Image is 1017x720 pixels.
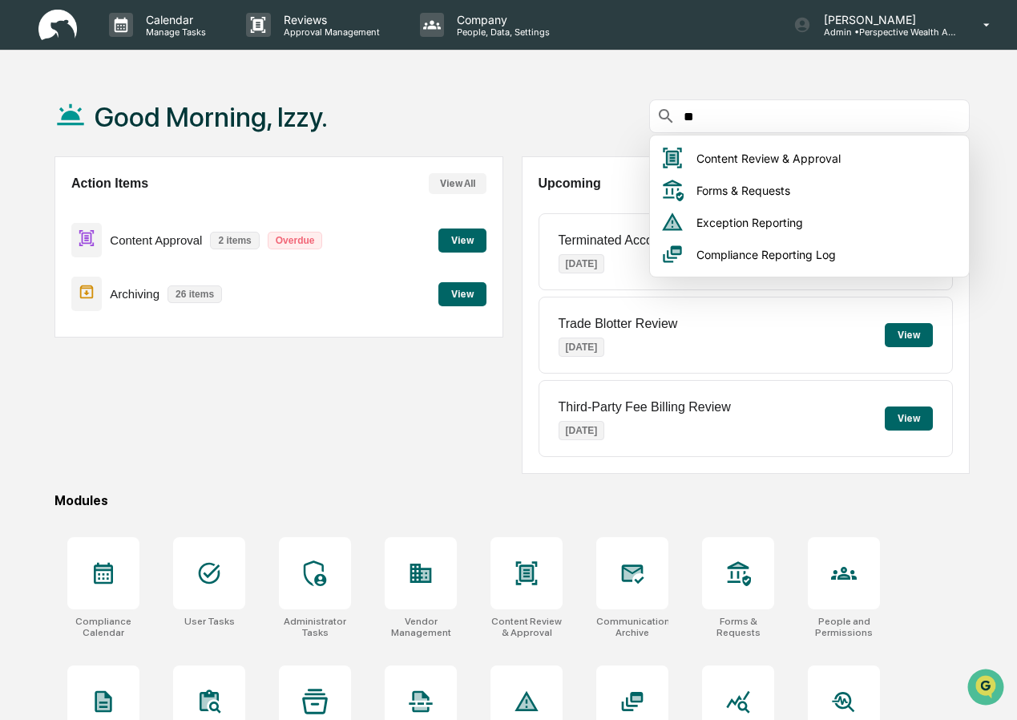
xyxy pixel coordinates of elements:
div: 🔎 [16,234,29,247]
span: Attestations [132,202,199,218]
p: 2 items [210,232,259,249]
span: Forms & Requests [696,184,958,197]
p: Approval Management [271,26,388,38]
h2: Upcoming [539,176,601,191]
span: Exception Reporting [696,216,958,229]
div: Start new chat [54,123,263,139]
div: People and Permissions [808,616,880,638]
p: [DATE] [559,254,605,273]
p: Third-Party Fee Billing Review [559,400,731,415]
span: Pylon [159,272,194,284]
p: Content Approval [110,233,202,247]
p: Trade Blotter Review [559,317,678,331]
p: Company [444,13,558,26]
div: Content Review & Approval [490,616,563,638]
a: Powered byPylon [113,271,194,284]
a: View [438,285,486,301]
div: Vendor Management [385,616,457,638]
div: Communications Archive [596,616,668,638]
a: 🗄️Attestations [110,196,205,224]
p: Admin • Perspective Wealth Advisors [811,26,960,38]
button: View All [429,173,486,194]
p: Manage Tasks [133,26,214,38]
p: Archiving [110,287,159,301]
div: Forms & Requests [702,616,774,638]
a: 🖐️Preclearance [10,196,110,224]
div: Modules [54,493,970,508]
p: 26 items [167,285,222,303]
h1: Good Morning, Izzy. [95,101,328,133]
span: Compliance Reporting Log [696,248,958,261]
h2: Action Items [71,176,148,191]
p: How can we help? [16,34,292,59]
div: Administrator Tasks [279,616,351,638]
p: [DATE] [559,338,605,357]
button: Start new chat [272,127,292,147]
div: Compliance Calendar [67,616,139,638]
div: 🗄️ [116,204,129,216]
p: Reviews [271,13,388,26]
p: [PERSON_NAME] [811,13,960,26]
button: View [885,407,933,431]
img: 1746055101610-c473b297-6a78-478c-a979-82029cc54cd1 [16,123,45,152]
span: Data Lookup [32,233,101,249]
p: Calendar [133,13,214,26]
a: 🔎Data Lookup [10,226,107,255]
button: View [885,323,933,347]
div: We're available if you need us! [54,139,203,152]
div: User Tasks [184,616,235,627]
p: Terminated Account Review [559,233,716,248]
p: People, Data, Settings [444,26,558,38]
p: Overdue [268,232,323,249]
p: [DATE] [559,421,605,440]
span: Preclearance [32,202,103,218]
span: Content Review & Approval [696,152,958,165]
iframe: Open customer support [966,667,1009,710]
div: 🖐️ [16,204,29,216]
a: View [438,232,486,247]
button: View [438,229,486,253]
img: logo [38,10,77,41]
button: View [438,282,486,306]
